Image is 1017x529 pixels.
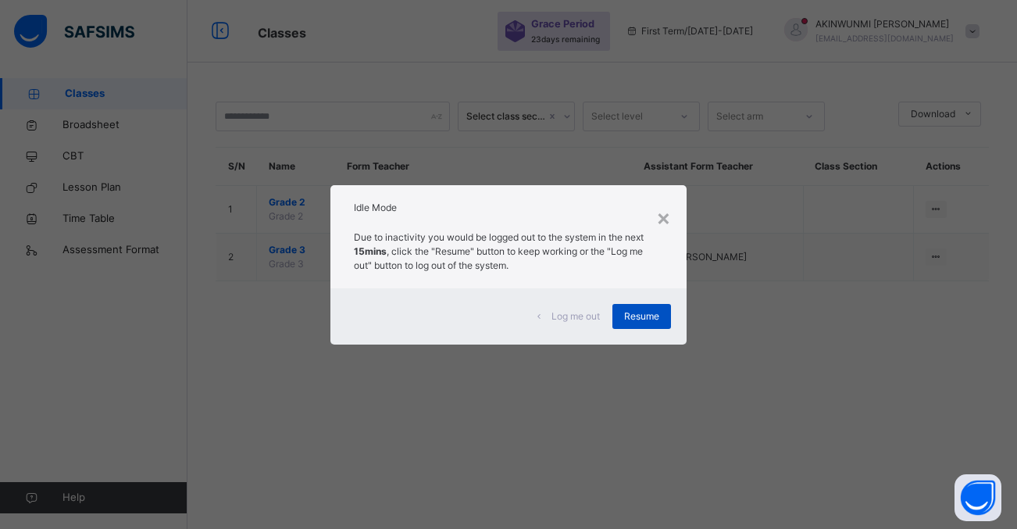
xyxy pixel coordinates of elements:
[354,231,663,273] p: Due to inactivity you would be logged out to the system in the next , click the "Resume" button t...
[656,201,671,234] div: ×
[354,201,663,215] h2: Idle Mode
[955,474,1001,521] button: Open asap
[624,309,659,323] span: Resume
[354,245,387,257] strong: 15mins
[551,309,600,323] span: Log me out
